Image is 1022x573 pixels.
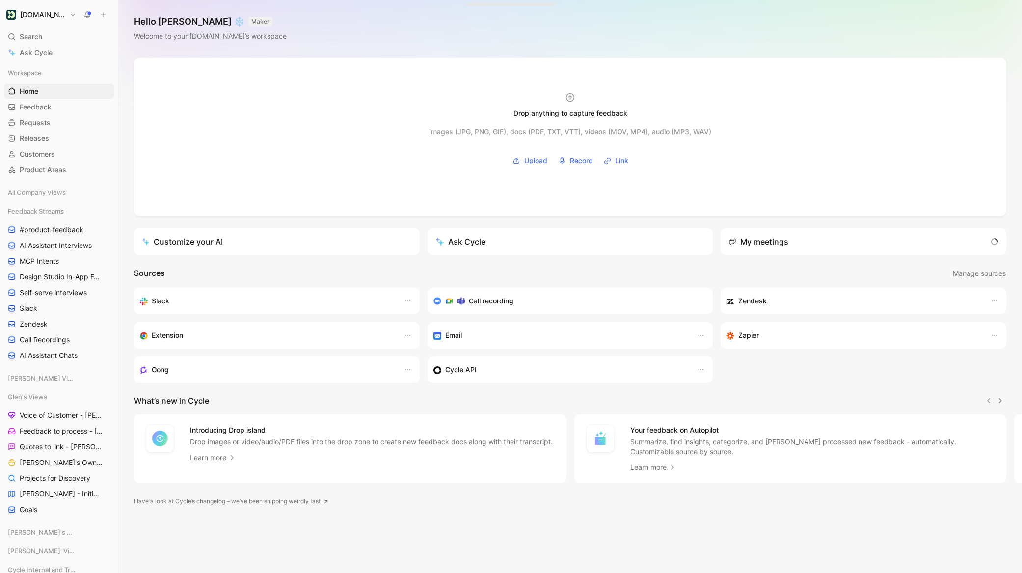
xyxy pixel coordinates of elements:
button: Manage sources [952,267,1006,280]
h3: Zapier [738,329,759,341]
a: Ask Cycle [4,45,114,60]
div: Welcome to your [DOMAIN_NAME]’s workspace [134,30,287,42]
a: Customize your AI [134,228,420,255]
div: [PERSON_NAME]'s Views [4,525,114,543]
span: Goals [20,505,37,515]
div: Drop anything to capture feedback [513,108,627,119]
a: AI Assistant Chats [4,348,114,363]
span: Home [20,86,38,96]
h2: Sources [134,267,165,280]
span: Releases [20,134,49,143]
button: MAKER [248,17,272,27]
a: Requests [4,115,114,130]
span: #product-feedback [20,225,83,235]
div: [PERSON_NAME]' Views [4,544,114,561]
a: Customers [4,147,114,162]
div: Sync customers and create docs [726,295,981,307]
div: Feedback Streams#product-feedbackAI Assistant InterviewsMCP IntentsDesign Studio In-App FeedbackS... [4,204,114,363]
a: [PERSON_NAME]'s Owned Projects [4,455,114,470]
span: Glen's Views [8,392,47,402]
div: Glen's ViewsVoice of Customer - [PERSON_NAME]Feedback to process - [PERSON_NAME]Quotes to link - ... [4,389,114,517]
a: Slack [4,301,114,316]
button: Link [600,153,632,168]
span: Zendesk [20,319,48,329]
span: Quotes to link - [PERSON_NAME] [20,442,102,452]
p: Drop images or video/audio/PDF files into the drop zone to create new feedback docs along with th... [190,437,553,447]
div: Workspace [4,65,114,80]
a: Home [4,84,114,99]
span: [PERSON_NAME] - Initiatives [20,489,101,499]
a: #product-feedback [4,222,114,237]
span: Requests [20,118,51,128]
span: Feedback Streams [8,206,64,216]
div: Sync customers & send feedback from custom sources. Get inspired by our favorite use case [433,364,688,376]
div: All Company Views [4,185,114,203]
a: Design Studio In-App Feedback [4,270,114,284]
a: Feedback to process - [PERSON_NAME] [4,424,114,438]
h3: Email [445,329,462,341]
span: Slack [20,303,37,313]
span: AI Assistant Interviews [20,241,92,250]
span: Workspace [8,68,42,78]
a: Have a look at Cycle’s changelog – we’ve been shipping weirdly fast [134,496,328,506]
div: Capture feedback from anywhere on the web [140,329,394,341]
img: Customer.io [6,10,16,20]
span: Feedback [20,102,52,112]
button: Record [555,153,596,168]
div: [PERSON_NAME] Views [4,371,114,388]
button: Ask Cycle [428,228,713,255]
p: Summarize, find insights, categorize, and [PERSON_NAME] processed new feedback - automatically. C... [630,437,995,457]
a: Self-serve interviews [4,285,114,300]
span: [PERSON_NAME]'s Views [8,527,76,537]
a: Call Recordings [4,332,114,347]
div: Capture feedback from thousands of sources with Zapier (survey results, recordings, sheets, etc). [726,329,981,341]
div: My meetings [728,236,788,247]
h3: Call recording [469,295,513,307]
a: Projects for Discovery [4,471,114,486]
span: Design Studio In-App Feedback [20,272,102,282]
span: MCP Intents [20,256,59,266]
h1: [DOMAIN_NAME] [20,10,66,19]
button: Upload [509,153,551,168]
a: MCP Intents [4,254,114,269]
div: Capture feedback from your incoming calls [140,364,394,376]
span: Search [20,31,42,43]
h4: Your feedback on Autopilot [630,424,995,436]
span: Self-serve interviews [20,288,87,298]
span: [PERSON_NAME]'s Owned Projects [20,458,103,467]
button: Customer.io[DOMAIN_NAME] [4,8,79,22]
span: Feedback to process - [PERSON_NAME] [20,426,104,436]
div: Record & transcribe meetings from Zoom, Meet & Teams. [433,295,699,307]
h3: Cycle API [445,364,477,376]
div: Sync your customers, send feedback and get updates in Slack [140,295,394,307]
h1: Hello [PERSON_NAME] ❄️ [134,16,287,27]
div: Search [4,29,114,44]
a: Quotes to link - [PERSON_NAME] [4,439,114,454]
a: Voice of Customer - [PERSON_NAME] [4,408,114,423]
span: Call Recordings [20,335,70,345]
a: Product Areas [4,163,114,177]
a: Learn more [190,452,236,464]
h3: Slack [152,295,169,307]
h3: Extension [152,329,183,341]
div: [PERSON_NAME]' Views [4,544,114,558]
span: Record [570,155,593,166]
a: Releases [4,131,114,146]
div: Forward emails to your feedback inbox [433,329,688,341]
span: All Company Views [8,188,66,197]
span: [PERSON_NAME] Views [8,373,75,383]
div: Images (JPG, PNG, GIF), docs (PDF, TXT, VTT), videos (MOV, MP4), audio (MP3, WAV) [429,126,711,137]
span: Link [615,155,628,166]
a: Learn more [630,462,676,473]
span: Manage sources [953,268,1006,279]
span: Voice of Customer - [PERSON_NAME] [20,410,103,420]
div: Glen's Views [4,389,114,404]
a: [PERSON_NAME] - Initiatives [4,487,114,501]
div: All Company Views [4,185,114,200]
div: [PERSON_NAME] Views [4,371,114,385]
span: Product Areas [20,165,66,175]
span: Ask Cycle [20,47,53,58]
span: Projects for Discovery [20,473,90,483]
span: [PERSON_NAME]' Views [8,546,75,556]
div: Ask Cycle [435,236,485,247]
